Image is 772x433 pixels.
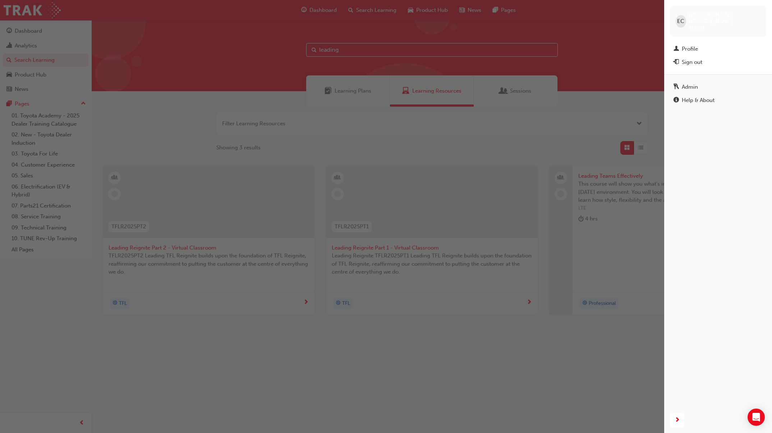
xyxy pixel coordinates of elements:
[670,94,766,107] a: Help & About
[748,409,765,426] div: Open Intercom Messenger
[689,11,760,24] span: [PERSON_NAME] [PERSON_NAME]
[682,45,698,53] div: Profile
[675,416,680,425] span: next-icon
[670,42,766,56] a: Profile
[682,96,714,104] div: Help & About
[674,59,679,66] span: exit-icon
[674,84,679,90] span: keys-icon
[674,97,679,104] span: info-icon
[670,56,766,69] button: Sign out
[689,25,704,31] span: k13891
[682,83,698,91] div: Admin
[677,17,684,25] span: EC
[682,58,702,66] div: Sign out
[670,80,766,94] a: Admin
[674,46,679,52] span: man-icon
